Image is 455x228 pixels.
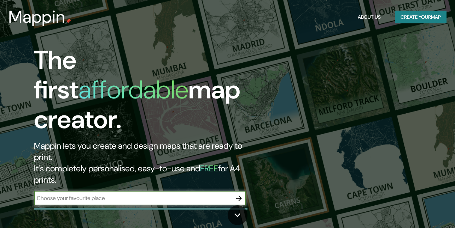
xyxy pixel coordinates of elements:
h1: affordable [78,73,188,106]
img: mappin-pin [65,18,71,24]
h1: The first map creator. [34,45,262,140]
input: Choose your favourite place [34,194,232,202]
h3: Mappin [8,7,65,27]
h5: FREE [200,163,218,174]
h2: Mappin lets you create and design maps that are ready to print. It's completely personalised, eas... [34,140,262,186]
button: Create yourmap [395,11,447,24]
button: About Us [355,11,384,24]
